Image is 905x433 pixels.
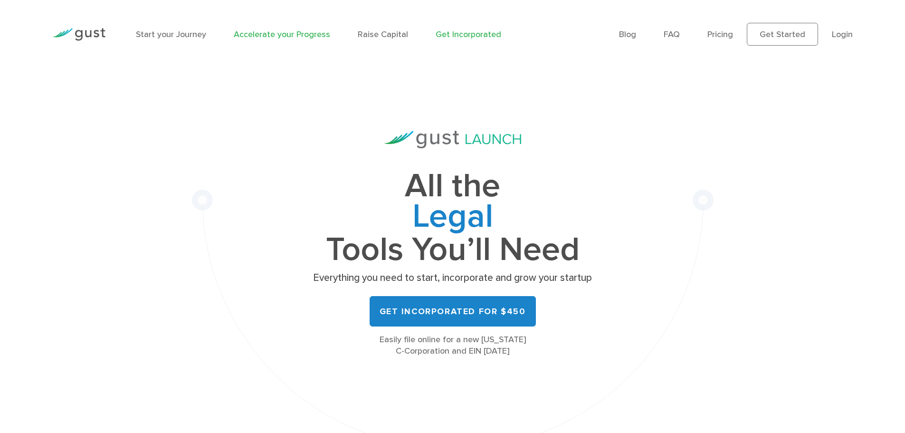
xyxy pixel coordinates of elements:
[310,171,595,265] h1: All the Tools You’ll Need
[832,29,853,39] a: Login
[747,23,818,46] a: Get Started
[384,131,521,148] img: Gust Launch Logo
[358,29,408,39] a: Raise Capital
[707,29,733,39] a: Pricing
[234,29,330,39] a: Accelerate your Progress
[310,202,595,235] span: Legal
[664,29,680,39] a: FAQ
[310,271,595,285] p: Everything you need to start, incorporate and grow your startup
[310,334,595,357] div: Easily file online for a new [US_STATE] C-Corporation and EIN [DATE]
[136,29,206,39] a: Start your Journey
[436,29,501,39] a: Get Incorporated
[619,29,636,39] a: Blog
[370,296,536,327] a: Get Incorporated for $450
[52,28,105,41] img: Gust Logo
